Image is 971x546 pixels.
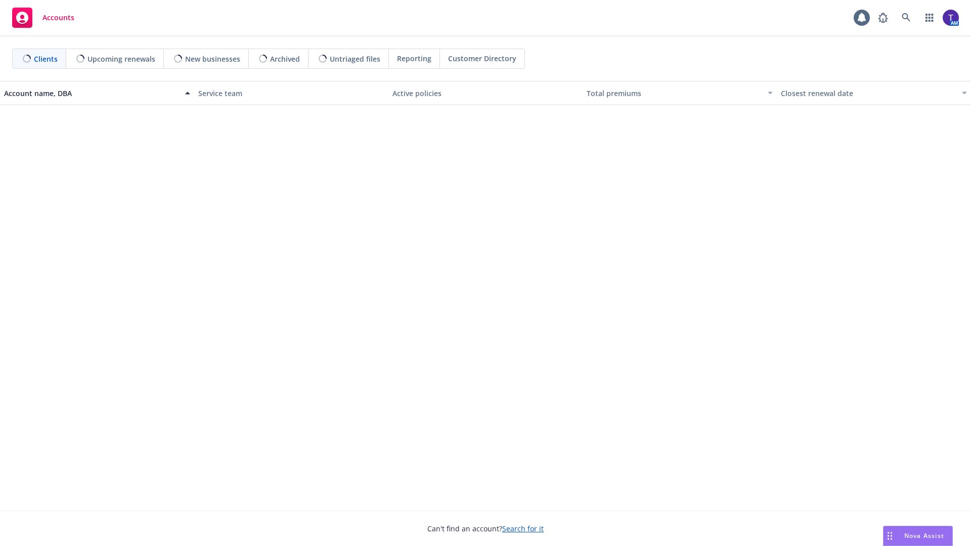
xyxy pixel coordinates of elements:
img: photo [943,10,959,26]
div: Drag to move [884,526,896,545]
a: Accounts [8,4,78,32]
span: Archived [270,54,300,64]
div: Active policies [392,88,579,99]
a: Search for it [502,524,544,533]
span: Accounts [42,14,74,22]
button: Nova Assist [883,526,953,546]
a: Search [896,8,916,28]
span: Clients [34,54,58,64]
div: Closest renewal date [781,88,956,99]
button: Closest renewal date [777,81,971,105]
span: New businesses [185,54,240,64]
div: Total premiums [587,88,762,99]
button: Active policies [388,81,583,105]
div: Service team [198,88,384,99]
span: Reporting [397,53,431,64]
a: Switch app [919,8,940,28]
button: Service team [194,81,388,105]
span: Nova Assist [904,531,944,540]
div: Account name, DBA [4,88,179,99]
span: Untriaged files [330,54,380,64]
button: Total premiums [583,81,777,105]
a: Report a Bug [873,8,893,28]
span: Can't find an account? [427,523,544,534]
span: Customer Directory [448,53,516,64]
span: Upcoming renewals [87,54,155,64]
